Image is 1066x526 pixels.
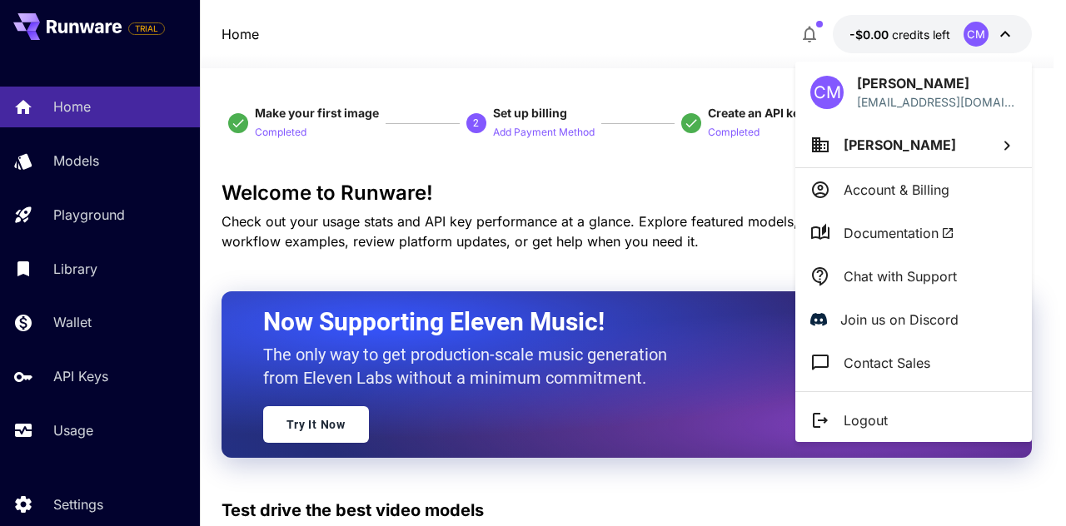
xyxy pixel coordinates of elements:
[810,76,844,109] div: CM
[795,122,1032,167] button: [PERSON_NAME]
[844,410,888,430] p: Logout
[844,136,956,153] span: [PERSON_NAME]
[844,266,957,286] p: Chat with Support
[857,93,1017,111] div: city535383@gmail.com
[844,223,954,243] span: Documentation
[844,353,930,373] p: Contact Sales
[840,310,959,330] p: Join us on Discord
[857,73,1017,93] p: [PERSON_NAME]
[844,180,949,200] p: Account & Billing
[857,93,1017,111] p: [EMAIL_ADDRESS][DOMAIN_NAME]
